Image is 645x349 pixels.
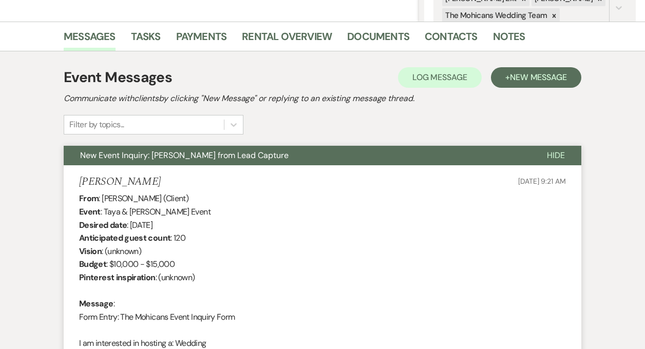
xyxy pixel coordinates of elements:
a: Documents [347,28,409,51]
h5: [PERSON_NAME] [79,176,161,188]
button: Log Message [398,67,482,88]
h2: Communicate with clients by clicking "New Message" or replying to an existing message thread. [64,92,581,105]
button: New Event Inquiry: [PERSON_NAME] from Lead Capture [64,146,530,165]
h1: Event Messages [64,67,172,88]
b: Desired date [79,220,127,230]
span: New Message [510,72,567,83]
a: Notes [493,28,525,51]
b: Event [79,206,101,217]
a: Contacts [425,28,478,51]
button: Hide [530,146,581,165]
a: Payments [176,28,227,51]
a: Tasks [131,28,161,51]
b: Message [79,298,113,309]
b: From [79,193,99,204]
b: Anticipated guest count [79,232,170,243]
div: Filter by topics... [69,119,124,131]
span: New Event Inquiry: [PERSON_NAME] from Lead Capture [80,150,289,161]
a: Messages [64,28,116,51]
span: [DATE] 9:21 AM [518,177,566,186]
span: Log Message [412,72,467,83]
b: Budget [79,259,106,269]
b: Pinterest inspiration [79,272,156,283]
div: The Mohicans Wedding Team [442,8,548,23]
button: +New Message [491,67,581,88]
a: Rental Overview [242,28,332,51]
b: Vision [79,246,102,257]
span: Hide [547,150,565,161]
